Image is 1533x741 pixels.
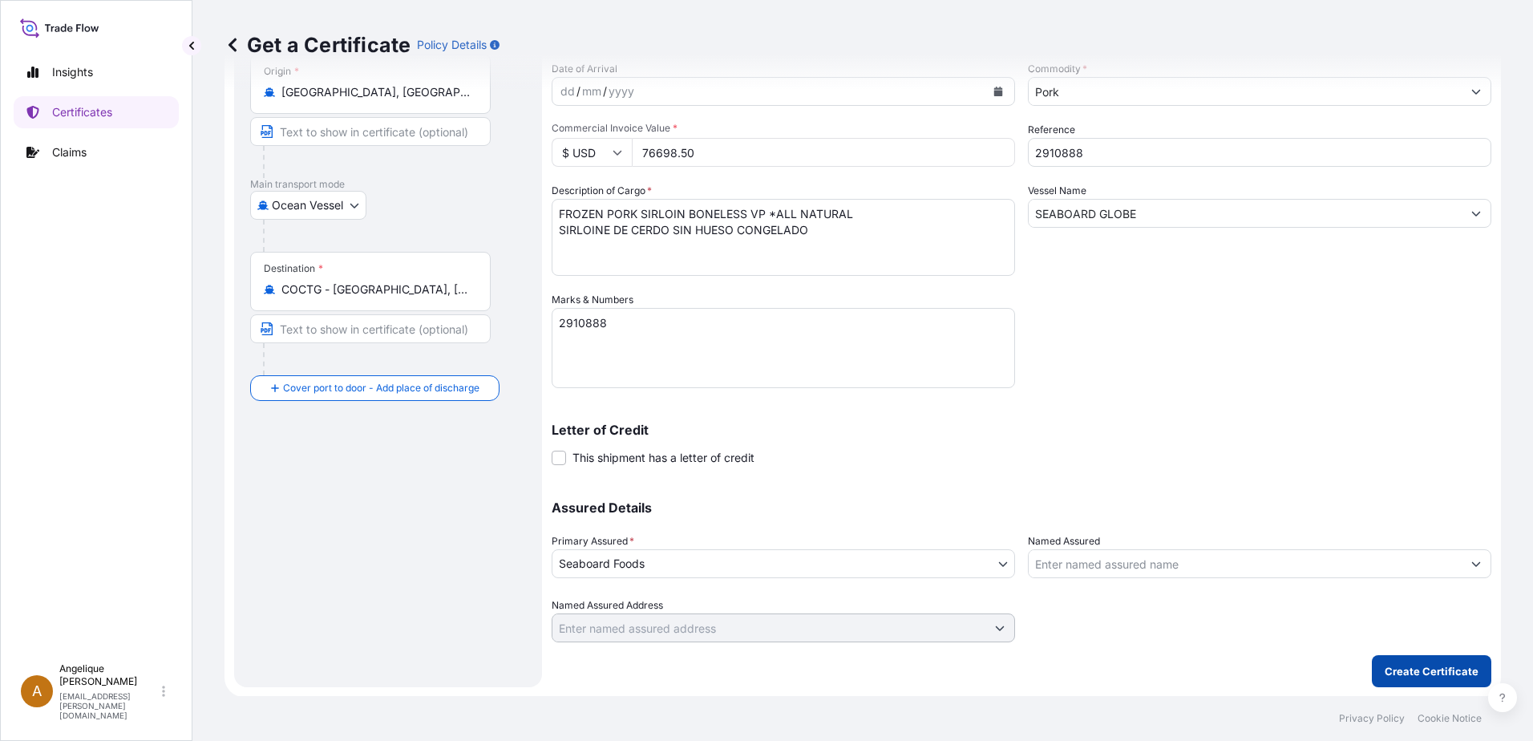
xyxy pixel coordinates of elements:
span: Seaboard Foods [559,556,645,572]
button: Create Certificate [1372,655,1491,687]
p: Get a Certificate [224,32,411,58]
a: Cookie Notice [1418,712,1482,725]
p: Certificates [52,104,112,120]
span: Commercial Invoice Value [552,122,1015,135]
label: Named Assured [1028,533,1100,549]
input: Text to appear on certificate [250,117,491,146]
input: Type to search commodity [1029,77,1462,106]
p: Create Certificate [1385,663,1478,679]
input: Enter amount [632,138,1015,167]
input: Enter booking reference [1028,138,1491,167]
div: / [576,82,580,101]
p: Insights [52,64,93,80]
input: Type to search vessel name or IMO [1029,199,1462,228]
button: Show suggestions [1462,549,1491,578]
p: Letter of Credit [552,423,1491,436]
a: Certificates [14,96,179,128]
p: Claims [52,144,87,160]
label: Description of Cargo [552,183,652,199]
button: Show suggestions [985,613,1014,642]
span: Ocean Vessel [272,197,343,213]
label: Named Assured Address [552,597,663,613]
label: Reference [1028,122,1075,138]
input: Named Assured Address [552,613,985,642]
p: Main transport mode [250,178,526,191]
a: Insights [14,56,179,88]
button: Cover port to door - Add place of discharge [250,375,500,401]
input: Destination [281,281,471,298]
div: year, [607,82,636,101]
input: Text to appear on certificate [250,314,491,343]
div: Destination [264,262,323,275]
button: Calendar [985,79,1011,104]
input: Origin [281,84,471,100]
input: Assured Name [1029,549,1462,578]
button: Show suggestions [1462,199,1491,228]
div: / [603,82,607,101]
p: Assured Details [552,501,1491,514]
span: Cover port to door - Add place of discharge [283,380,479,396]
span: A [32,683,42,699]
button: Select transport [250,191,366,220]
div: month, [580,82,603,101]
a: Privacy Policy [1339,712,1405,725]
label: Vessel Name [1028,183,1086,199]
label: Marks & Numbers [552,292,633,308]
p: Angelique [PERSON_NAME] [59,662,159,688]
a: Claims [14,136,179,168]
span: Primary Assured [552,533,634,549]
p: [EMAIL_ADDRESS][PERSON_NAME][DOMAIN_NAME] [59,691,159,720]
span: This shipment has a letter of credit [572,450,754,466]
p: Policy Details [417,37,487,53]
button: Show suggestions [1462,77,1491,106]
button: Seaboard Foods [552,549,1015,578]
div: day, [559,82,576,101]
